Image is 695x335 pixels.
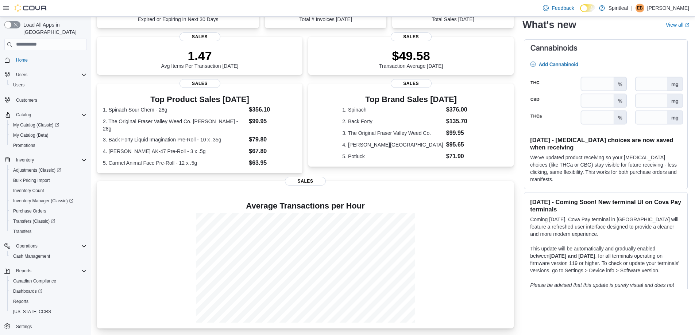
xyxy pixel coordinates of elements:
[16,97,37,103] span: Customers
[285,177,326,186] span: Sales
[13,208,46,214] span: Purchase Orders
[10,307,87,316] span: Washington CCRS
[391,32,432,41] span: Sales
[13,188,44,194] span: Inventory Count
[10,297,87,306] span: Reports
[7,120,90,130] a: My Catalog (Classic)
[103,136,246,143] dt: 3. Back Forty Liquid Imagination Pre-Roll - 10 x .35g
[13,132,49,138] span: My Catalog (Beta)
[13,309,51,315] span: [US_STATE] CCRS
[666,22,689,28] a: View allExternal link
[391,79,432,88] span: Sales
[13,156,37,164] button: Inventory
[342,95,480,104] h3: Top Brand Sales [DATE]
[631,4,633,12] p: |
[342,106,443,113] dt: 1. Spinach
[249,159,297,167] dd: $63.95
[20,21,87,36] span: Load All Apps in [GEOGRAPHIC_DATA]
[1,266,90,276] button: Reports
[13,266,87,275] span: Reports
[13,95,87,104] span: Customers
[10,252,87,261] span: Cash Management
[161,48,239,63] p: 1.47
[13,242,40,250] button: Operations
[7,186,90,196] button: Inventory Count
[13,288,42,294] span: Dashboards
[7,276,90,286] button: Canadian Compliance
[16,72,27,78] span: Users
[1,321,90,332] button: Settings
[549,253,595,259] strong: [DATE] and [DATE]
[10,217,58,226] a: Transfers (Classic)
[10,207,87,215] span: Purchase Orders
[10,166,64,175] a: Adjustments (Classic)
[103,95,297,104] h3: Top Product Sales [DATE]
[342,118,443,125] dt: 2. Back Forty
[540,1,577,15] a: Feedback
[13,167,61,173] span: Adjustments (Classic)
[249,105,297,114] dd: $356.10
[379,48,443,63] p: $49.58
[7,286,90,296] a: Dashboards
[1,241,90,251] button: Operations
[103,159,246,167] dt: 5. Carmel Animal Face Pre-Roll - 12 x .5g
[103,118,246,132] dt: 2. The Original Fraser Valley Weed Co. [PERSON_NAME] - 28g
[13,266,34,275] button: Reports
[379,48,443,69] div: Transaction Average [DATE]
[16,157,34,163] span: Inventory
[10,297,31,306] a: Reports
[7,196,90,206] a: Inventory Manager (Classic)
[530,198,682,213] h3: [DATE] - Coming Soon! New terminal UI on Cova Pay terminals
[342,141,443,148] dt: 4. [PERSON_NAME][GEOGRAPHIC_DATA]
[7,216,90,226] a: Transfers (Classic)
[446,129,480,137] dd: $99.95
[647,4,689,12] p: [PERSON_NAME]
[13,322,35,331] a: Settings
[446,105,480,114] dd: $376.00
[15,4,47,12] img: Cova
[13,56,31,65] a: Home
[16,268,31,274] span: Reports
[530,216,682,238] p: Coming [DATE], Cova Pay terminal in [GEOGRAPHIC_DATA] will feature a refreshed user interface des...
[7,296,90,307] button: Reports
[249,117,297,126] dd: $99.95
[16,112,31,118] span: Catalog
[530,154,682,183] p: We've updated product receiving so your [MEDICAL_DATA] choices (like THCa or CBG) stay visible fo...
[7,130,90,140] button: My Catalog (Beta)
[637,4,643,12] span: EB
[10,166,87,175] span: Adjustments (Classic)
[16,324,32,330] span: Settings
[10,81,87,89] span: Users
[446,152,480,161] dd: $71.90
[10,307,54,316] a: [US_STATE] CCRS
[103,106,246,113] dt: 1. Spinach Sour Chem - 28g
[609,4,628,12] p: Spiritleaf
[249,147,297,156] dd: $67.80
[7,226,90,237] button: Transfers
[179,79,220,88] span: Sales
[7,307,90,317] button: [US_STATE] CCRS
[10,252,53,261] a: Cash Management
[7,140,90,151] button: Promotions
[10,121,62,129] a: My Catalog (Classic)
[685,23,689,27] svg: External link
[10,277,59,285] a: Canadian Compliance
[13,96,40,105] a: Customers
[10,141,38,150] a: Promotions
[7,206,90,216] button: Purchase Orders
[1,155,90,165] button: Inventory
[13,156,87,164] span: Inventory
[10,81,27,89] a: Users
[10,196,76,205] a: Inventory Manager (Classic)
[10,227,34,236] a: Transfers
[13,110,34,119] button: Catalog
[10,217,87,226] span: Transfers (Classic)
[552,4,574,12] span: Feedback
[13,198,73,204] span: Inventory Manager (Classic)
[13,70,30,79] button: Users
[13,218,55,224] span: Transfers (Classic)
[1,55,90,65] button: Home
[10,287,87,296] span: Dashboards
[13,110,87,119] span: Catalog
[522,19,576,31] h2: What's new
